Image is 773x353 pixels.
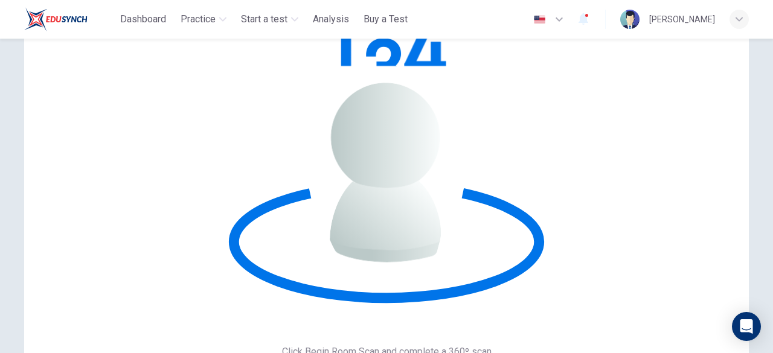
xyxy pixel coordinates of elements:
[24,7,88,31] img: ELTC logo
[532,15,547,24] img: en
[359,8,412,30] button: Buy a Test
[308,8,354,30] button: Analysis
[732,312,761,341] div: Open Intercom Messenger
[649,12,715,27] div: [PERSON_NAME]
[241,12,287,27] span: Start a test
[313,12,349,27] span: Analysis
[176,8,231,30] button: Practice
[620,10,640,29] img: Profile picture
[120,12,166,27] span: Dashboard
[236,8,303,30] button: Start a test
[181,12,216,27] span: Practice
[364,12,408,27] span: Buy a Test
[24,7,115,31] a: ELTC logo
[115,8,171,30] button: Dashboard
